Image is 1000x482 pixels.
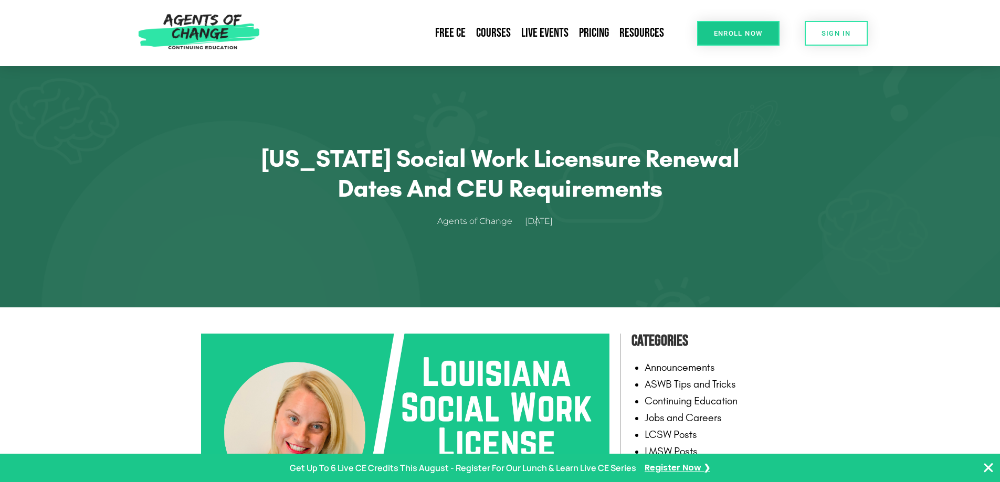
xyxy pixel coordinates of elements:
a: Free CE [430,21,471,45]
a: Courses [471,21,516,45]
a: Pricing [574,21,614,45]
a: Register Now ❯ [645,460,710,476]
a: Enroll Now [697,21,780,46]
a: Resources [614,21,669,45]
h4: Categories [631,328,799,354]
a: Announcements [645,361,715,373]
button: Close Banner [982,462,995,474]
h1: [US_STATE] Social Work Licensure Renewal Dates and CEU Requirements [227,144,773,203]
a: LMSW Posts [645,445,698,457]
span: Enroll Now [714,30,763,37]
a: Agents of Change [437,214,523,229]
span: Agents of Change [437,214,512,229]
a: Jobs and Careers [645,411,722,424]
a: Live Events [516,21,574,45]
nav: Menu [265,21,669,45]
a: LCSW Posts [645,428,697,441]
a: Continuing Education [645,394,738,407]
a: [DATE] [525,214,563,229]
span: SIGN IN [822,30,851,37]
time: [DATE] [525,216,553,226]
a: SIGN IN [805,21,868,46]
p: Get Up To 6 Live CE Credits This August - Register For Our Lunch & Learn Live CE Series [290,460,636,476]
a: ASWB Tips and Tricks [645,378,736,390]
